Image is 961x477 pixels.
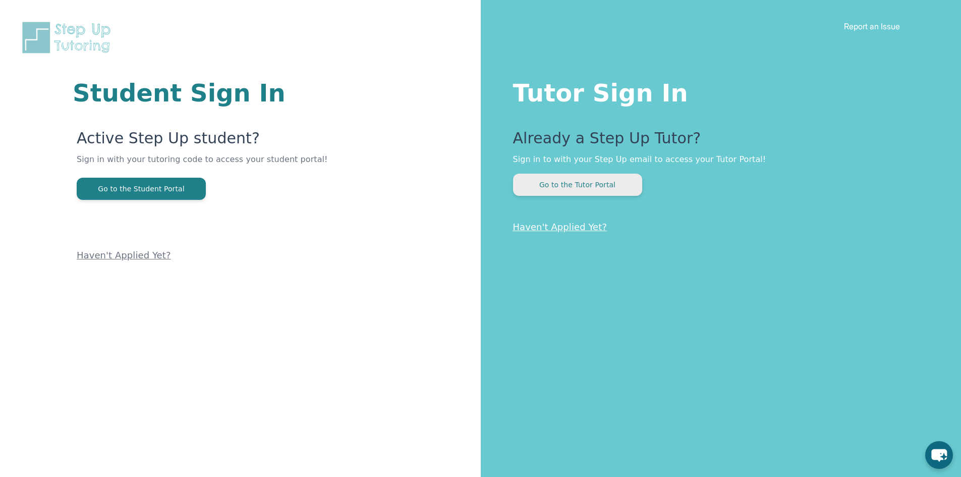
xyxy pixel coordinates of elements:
p: Active Step Up student? [77,129,360,153]
a: Report an Issue [844,21,900,31]
p: Already a Step Up Tutor? [513,129,921,153]
h1: Student Sign In [73,81,360,105]
a: Go to the Student Portal [77,184,206,193]
a: Go to the Tutor Portal [513,180,642,189]
button: Go to the Tutor Portal [513,174,642,196]
h1: Tutor Sign In [513,77,921,105]
p: Sign in to with your Step Up email to access your Tutor Portal! [513,153,921,166]
a: Haven't Applied Yet? [513,222,607,232]
img: Step Up Tutoring horizontal logo [20,20,117,55]
p: Sign in with your tutoring code to access your student portal! [77,153,360,178]
a: Haven't Applied Yet? [77,250,171,260]
button: Go to the Student Portal [77,178,206,200]
button: chat-button [925,441,953,469]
